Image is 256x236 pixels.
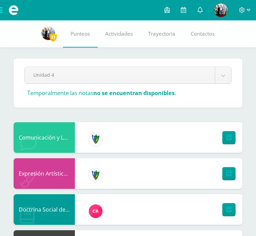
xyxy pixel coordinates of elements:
[141,20,183,48] a: Trayectoria
[14,194,75,225] div: Doctrina Social de la Iglesia
[63,20,98,48] a: Punteos
[89,132,102,146] img: 9f174a157161b4ddbe12118a61fed988.png
[89,204,102,218] img: 866c3f3dc5f3efb798120d7ad13644d9.png
[42,26,55,40] img: 38a3ada54a4a5d869453cc53baaa4a42.png
[14,122,75,153] div: Comunicación y Lenguaje L3 Inglés
[214,3,228,17] img: 38a3ada54a4a5d869453cc53baaa4a42.png
[14,158,75,189] div: Expresión Artística II
[98,20,141,48] a: Actividades
[105,30,133,37] span: Actividades
[25,67,231,84] a: Unidad 4
[191,30,214,37] span: Contactos
[49,33,57,41] span: 31
[70,30,90,37] span: Punteos
[33,67,206,83] span: Unidad 4
[148,30,175,37] span: Trayectoria
[183,20,222,48] a: Contactos
[27,89,176,97] h3: Temporalmente las notas .
[93,89,175,97] strong: no se encuentran disponibles
[89,168,102,182] img: 9f174a157161b4ddbe12118a61fed988.png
